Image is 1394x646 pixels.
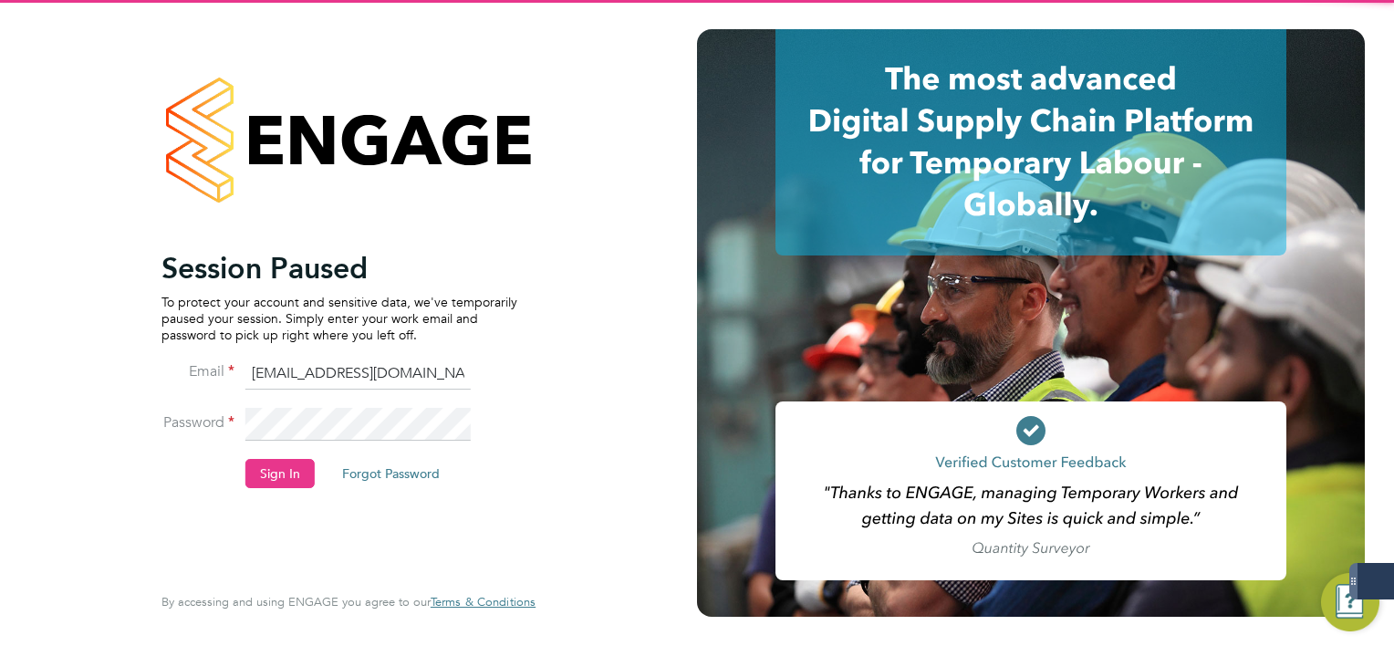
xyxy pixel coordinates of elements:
[431,595,536,610] a: Terms & Conditions
[161,250,517,287] h2: Session Paused
[245,358,471,391] input: Enter your work email...
[161,362,234,381] label: Email
[161,594,536,610] span: By accessing and using ENGAGE you agree to our
[161,294,517,344] p: To protect your account and sensitive data, we've temporarily paused your session. Simply enter y...
[328,459,454,488] button: Forgot Password
[161,413,234,432] label: Password
[1321,573,1379,631] button: Engage Resource Center
[245,459,315,488] button: Sign In
[431,594,536,610] span: Terms & Conditions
